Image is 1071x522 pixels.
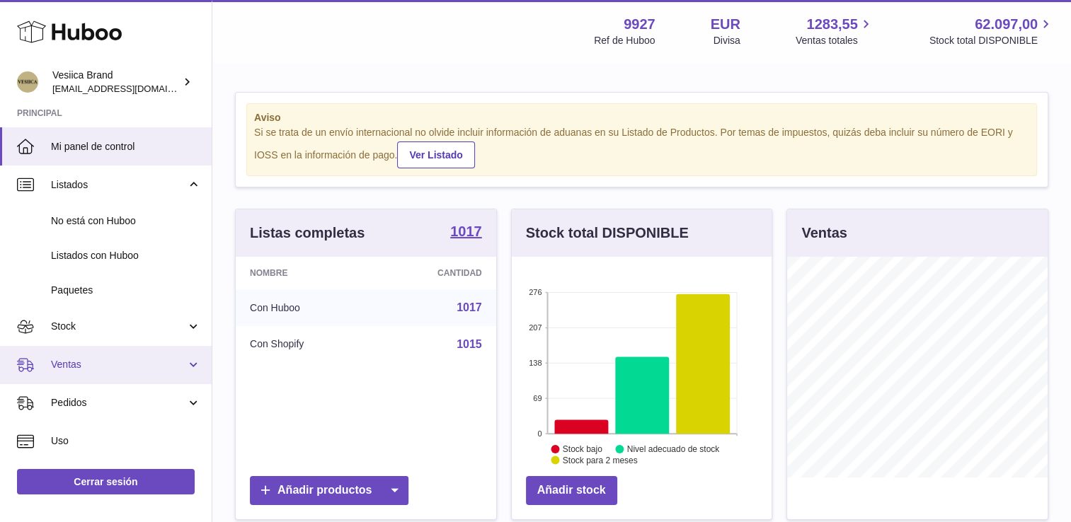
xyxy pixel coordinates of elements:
div: Vesiica Brand [52,69,180,95]
text: 276 [529,288,542,296]
strong: 9927 [624,15,655,34]
a: Cerrar sesión [17,469,195,494]
div: Divisa [714,34,740,47]
text: Nivel adecuado de stock [627,444,721,454]
span: 1283,55 [806,15,857,34]
h3: Ventas [801,224,847,243]
span: Mi panel de control [51,140,201,153]
th: Cantidad [374,257,496,289]
td: Con Huboo [236,289,374,326]
span: Stock total DISPONIBLE [929,34,1054,47]
span: 62.097,00 [975,15,1038,34]
span: Paquetes [51,284,201,297]
text: 207 [529,323,542,332]
a: Añadir stock [526,476,617,505]
a: Ver Listado [397,141,474,168]
img: logistic@vesiica.com [17,71,38,93]
div: Si se trata de un envío internacional no olvide incluir información de aduanas en su Listado de P... [254,126,1029,168]
text: 69 [533,394,542,402]
text: 0 [537,429,542,438]
td: Con Shopify [236,326,374,363]
span: Uso [51,434,201,448]
span: [EMAIL_ADDRESS][DOMAIN_NAME] [52,83,208,94]
a: 1017 [457,301,482,313]
text: 138 [529,359,542,367]
strong: 1017 [450,224,482,238]
span: Ventas [51,358,186,371]
span: Listados [51,178,186,192]
strong: Aviso [254,111,1029,124]
h3: Listas completas [250,224,365,243]
span: Ventas totales [796,34,874,47]
a: 62.097,00 Stock total DISPONIBLE [929,15,1054,47]
a: Añadir productos [250,476,408,505]
text: Stock para 2 meses [563,456,638,465]
strong: EUR [711,15,740,34]
a: 1015 [457,338,482,350]
h3: Stock total DISPONIBLE [526,224,689,243]
span: Stock [51,320,186,333]
span: Pedidos [51,396,186,410]
span: Listados con Huboo [51,249,201,262]
a: 1017 [450,224,482,241]
text: Stock bajo [563,444,602,454]
span: No está con Huboo [51,214,201,228]
th: Nombre [236,257,374,289]
a: 1283,55 Ventas totales [796,15,874,47]
div: Ref de Huboo [594,34,655,47]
